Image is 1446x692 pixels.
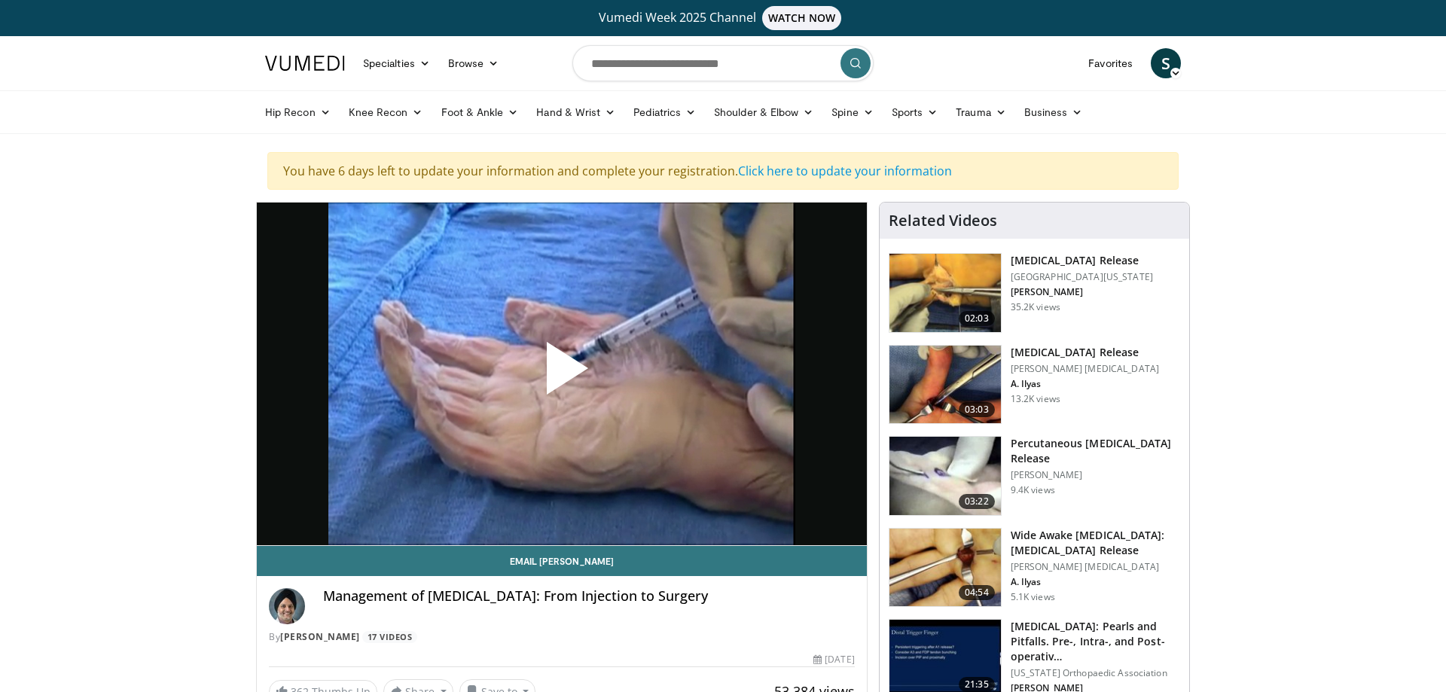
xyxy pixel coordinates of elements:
[1011,484,1055,496] p: 9.4K views
[889,212,997,230] h4: Related Videos
[340,97,432,127] a: Knee Recon
[738,163,952,179] a: Click here to update your information
[267,152,1179,190] div: You have 6 days left to update your information and complete your registration.
[1151,48,1181,78] a: S
[1011,363,1159,375] p: [PERSON_NAME] [MEDICAL_DATA]
[889,436,1180,516] a: 03:22 Percutaneous [MEDICAL_DATA] Release [PERSON_NAME] 9.4K views
[1011,561,1180,573] p: [PERSON_NAME] [MEDICAL_DATA]
[1011,345,1159,360] h3: [MEDICAL_DATA] Release
[1011,436,1180,466] h3: Percutaneous [MEDICAL_DATA] Release
[1011,667,1180,679] p: [US_STATE] Orthopaedic Association
[527,97,624,127] a: Hand & Wrist
[572,45,874,81] input: Search topics, interventions
[1011,591,1055,603] p: 5.1K views
[1011,253,1153,268] h3: [MEDICAL_DATA] Release
[705,97,822,127] a: Shoulder & Elbow
[256,97,340,127] a: Hip Recon
[1011,378,1159,390] p: A. Ilyas
[624,97,705,127] a: Pediatrics
[1011,393,1060,405] p: 13.2K views
[889,345,1180,425] a: 03:03 [MEDICAL_DATA] Release [PERSON_NAME] [MEDICAL_DATA] A. Ilyas 13.2K views
[1011,301,1060,313] p: 35.2K views
[889,529,1001,607] img: 6fb8746a-7892-4bdd-b1cb-690684225af0.150x105_q85_crop-smart_upscale.jpg
[1011,619,1180,664] h3: [MEDICAL_DATA]: Pearls and Pitfalls. Pre-, Intra-, and Post-operativ…
[269,630,855,644] div: By
[959,677,995,692] span: 21:35
[1011,271,1153,283] p: [GEOGRAPHIC_DATA][US_STATE]
[889,346,1001,424] img: 035938b6-583e-43cc-b20f-818d33ea51fa.150x105_q85_crop-smart_upscale.jpg
[257,203,867,546] video-js: Video Player
[889,253,1180,333] a: 02:03 [MEDICAL_DATA] Release [GEOGRAPHIC_DATA][US_STATE] [PERSON_NAME] 35.2K views
[959,311,995,326] span: 02:03
[959,494,995,509] span: 03:22
[362,631,417,644] a: 17 Videos
[883,97,947,127] a: Sports
[280,630,360,643] a: [PERSON_NAME]
[1011,528,1180,558] h3: Wide Awake [MEDICAL_DATA]: [MEDICAL_DATA] Release
[439,48,508,78] a: Browse
[269,588,305,624] img: Avatar
[889,254,1001,332] img: 38790_0000_3.png.150x105_q85_crop-smart_upscale.jpg
[1011,576,1180,588] p: A. Ilyas
[354,48,439,78] a: Specialties
[426,300,697,448] button: Play Video
[947,97,1015,127] a: Trauma
[813,653,854,666] div: [DATE]
[822,97,882,127] a: Spine
[1011,469,1180,481] p: [PERSON_NAME]
[323,588,855,605] h4: Management of [MEDICAL_DATA]: From Injection to Surgery
[432,97,528,127] a: Foot & Ankle
[762,6,842,30] span: WATCH NOW
[889,437,1001,515] img: Screen_shot_2010-09-06_at_6.12.35_PM_2.png.150x105_q85_crop-smart_upscale.jpg
[265,56,345,71] img: VuMedi Logo
[889,528,1180,608] a: 04:54 Wide Awake [MEDICAL_DATA]: [MEDICAL_DATA] Release [PERSON_NAME] [MEDICAL_DATA] A. Ilyas 5.1...
[1015,97,1092,127] a: Business
[959,585,995,600] span: 04:54
[257,546,867,576] a: Email [PERSON_NAME]
[1079,48,1142,78] a: Favorites
[267,6,1179,30] a: Vumedi Week 2025 ChannelWATCH NOW
[959,402,995,417] span: 03:03
[1011,286,1153,298] p: [PERSON_NAME]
